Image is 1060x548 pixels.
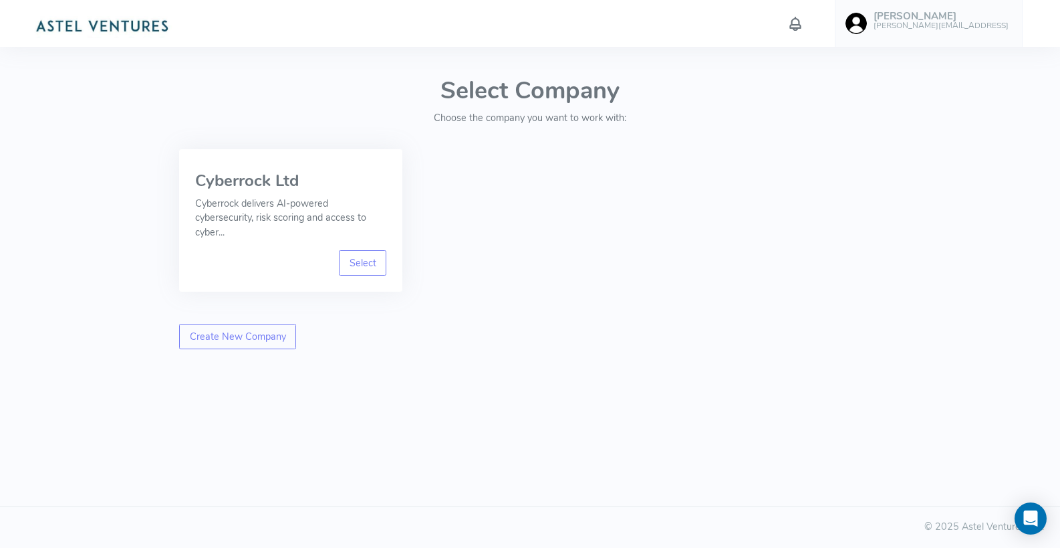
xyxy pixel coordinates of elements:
[845,13,867,34] img: user-image
[874,21,1009,30] h6: [PERSON_NAME][EMAIL_ADDRESS]
[1015,503,1047,535] div: Open Intercom Messenger
[339,250,386,276] a: Select
[179,324,296,349] a: Create New Company
[179,111,880,126] p: Choose the company you want to work with:
[179,78,880,104] h1: Select Company
[16,520,1044,535] div: © 2025 Astel Ventures Ltd.
[195,172,386,189] h3: Cyberrock Ltd
[874,11,1009,22] h5: [PERSON_NAME]
[195,197,386,240] p: Cyberrock delivers AI-powered cybersecurity, risk scoring and access to cyber...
